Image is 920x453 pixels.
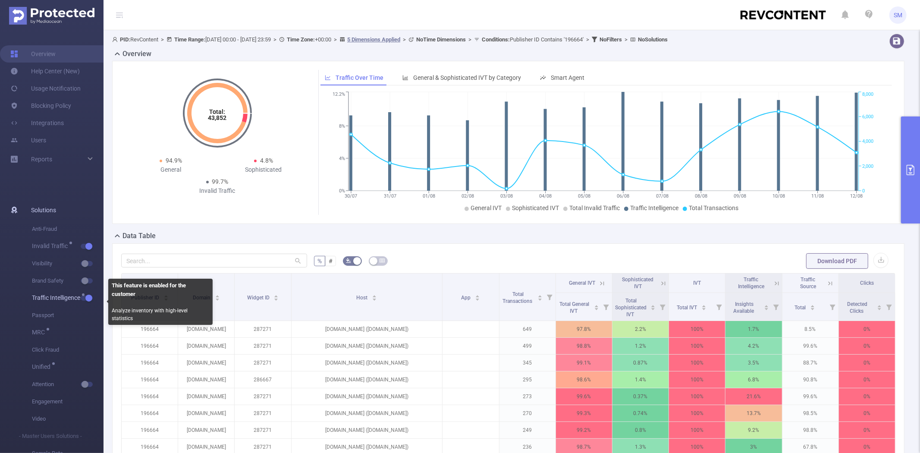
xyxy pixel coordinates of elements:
[630,204,678,211] span: Traffic Intelligence
[612,405,669,422] p: 0.74%
[235,338,291,354] p: 287271
[122,405,178,422] p: 196664
[178,338,234,354] p: [DOMAIN_NAME]
[725,422,782,438] p: 9.2%
[677,305,698,311] span: Total IVT
[32,376,104,393] span: Attention
[810,304,815,309] div: Sort
[556,355,612,371] p: 99.1%
[122,355,178,371] p: 196664
[292,371,443,388] p: [DOMAIN_NAME] ([DOMAIN_NAME])
[413,74,521,81] span: General & Sophisticated IVT by Category
[701,304,706,309] div: Sort
[669,355,725,371] p: 100%
[247,295,271,301] span: Widget ID
[584,36,592,43] span: >
[215,294,220,296] i: icon: caret-up
[877,304,882,309] div: Sort
[782,371,838,388] p: 90.8%
[274,294,279,296] i: icon: caret-up
[556,371,612,388] p: 98.6%
[600,36,622,43] b: No Filters
[656,293,669,321] i: Filter menu
[31,156,52,163] span: Reports
[166,157,182,164] span: 94.9%
[713,293,725,321] i: Filter menu
[669,321,725,337] p: 100%
[482,36,584,43] span: Publisher ID Contains '196664'
[178,405,234,422] p: [DOMAIN_NAME]
[551,74,584,81] span: Smart Agent
[235,355,291,371] p: 287271
[695,193,707,199] tspan: 08/08
[292,405,443,422] p: [DOMAIN_NAME] ([DOMAIN_NAME])
[499,422,556,438] p: 249
[850,193,863,199] tspan: 12/08
[471,204,502,211] span: General IVT
[32,295,83,301] span: Traffic Intelligence
[512,204,559,211] span: Sophisticated IVT
[292,422,443,438] p: [DOMAIN_NAME] ([DOMAIN_NAME])
[650,304,656,309] div: Sort
[537,294,542,296] i: icon: caret-up
[894,6,902,24] span: SM
[669,338,725,354] p: 100%
[273,294,279,299] div: Sort
[383,193,396,199] tspan: 31/07
[287,36,315,43] b: Time Zone:
[32,220,104,238] span: Anti-Fraud
[317,258,322,264] span: %
[260,157,273,164] span: 4.8%
[122,388,178,405] p: 196664
[826,293,838,321] i: Filter menu
[594,307,599,309] i: icon: caret-down
[578,193,590,199] tspan: 05/08
[208,114,226,121] tspan: 43,852
[499,405,556,422] p: 270
[537,294,543,299] div: Sort
[810,307,815,309] i: icon: caret-down
[32,410,104,428] span: Video
[612,338,669,354] p: 1.2%
[656,193,668,199] tspan: 07/08
[725,338,782,354] p: 4.2%
[122,422,178,438] p: 196664
[112,282,186,297] b: This feature is enabled for the customer
[339,188,345,194] tspan: 0%
[612,321,669,337] p: 2.2%
[539,193,552,199] tspan: 04/08
[499,321,556,337] p: 649
[782,405,838,422] p: 98.5%
[770,293,782,321] i: Filter menu
[615,298,647,318] span: Total Sophisticated IVT
[862,164,873,169] tspan: 2,000
[372,297,377,300] i: icon: caret-down
[482,36,510,43] b: Conditions :
[292,321,443,337] p: [DOMAIN_NAME] ([DOMAIN_NAME])
[702,304,706,306] i: icon: caret-up
[839,388,895,405] p: 0%
[839,321,895,337] p: 0%
[782,422,838,438] p: 98.8%
[292,355,443,371] p: [DOMAIN_NAME] ([DOMAIN_NAME])
[883,293,895,321] i: Filter menu
[339,156,345,161] tspan: 4%
[380,258,385,263] i: icon: table
[235,371,291,388] p: 286667
[764,304,769,309] div: Sort
[121,254,307,267] input: Search...
[331,36,339,43] span: >
[569,280,595,286] span: General IVT
[702,307,706,309] i: icon: caret-down
[612,355,669,371] p: 0.87%
[32,393,104,410] span: Engagement
[122,49,151,59] h2: Overview
[32,255,104,272] span: Visibility
[122,231,156,241] h2: Data Table
[400,36,408,43] span: >
[839,405,895,422] p: 0%
[346,258,351,263] i: icon: bg-colors
[622,277,654,289] span: Sophisticated IVT
[122,321,178,337] p: 196664
[862,114,873,120] tspan: 6,000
